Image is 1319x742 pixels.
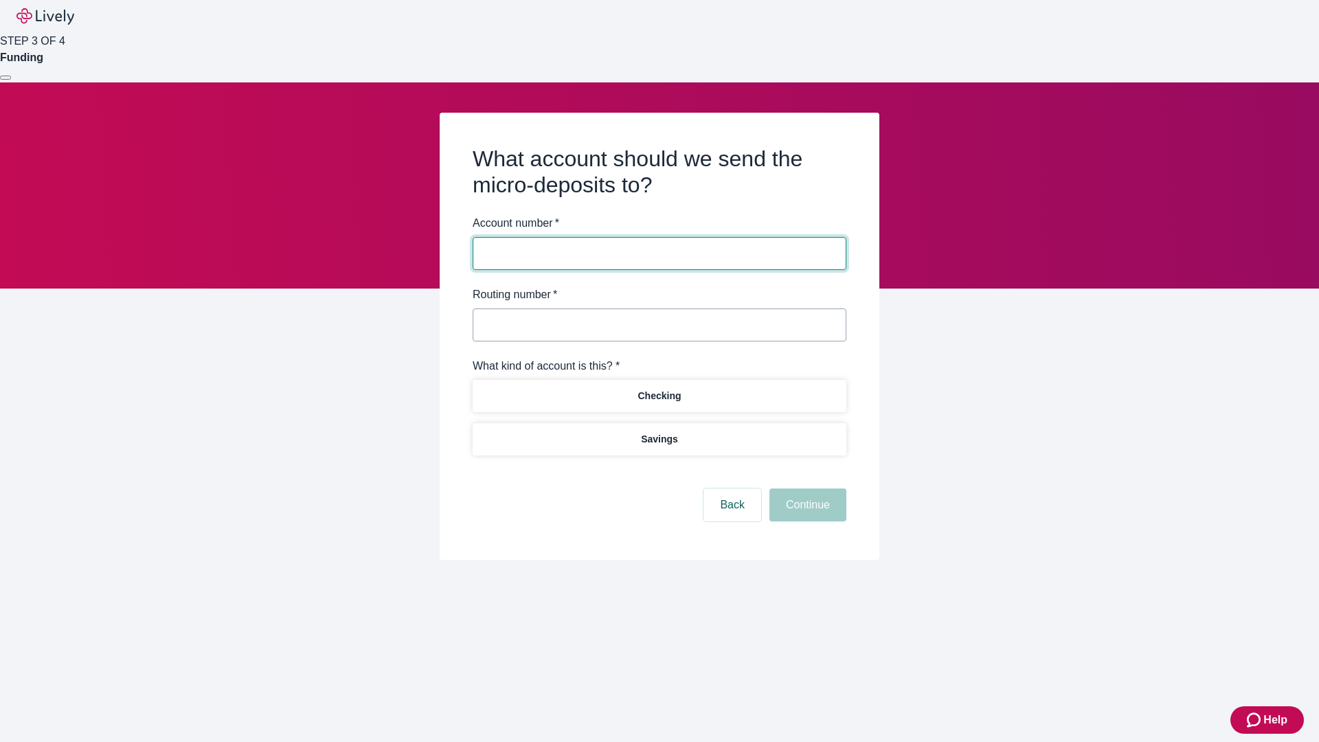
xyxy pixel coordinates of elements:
[1247,712,1263,728] svg: Zendesk support icon
[473,358,620,374] label: What kind of account is this? *
[16,8,74,25] img: Lively
[473,215,559,232] label: Account number
[703,488,761,521] button: Back
[473,380,846,412] button: Checking
[473,423,846,456] button: Savings
[1263,712,1287,728] span: Help
[641,432,678,447] p: Savings
[473,286,557,303] label: Routing number
[473,146,846,199] h2: What account should we send the micro-deposits to?
[1230,706,1304,734] button: Zendesk support iconHelp
[638,389,681,403] p: Checking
